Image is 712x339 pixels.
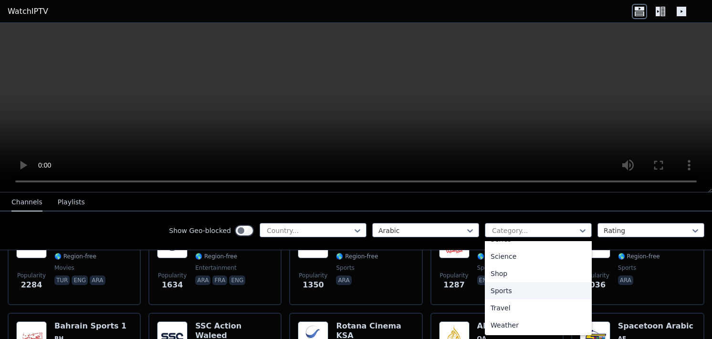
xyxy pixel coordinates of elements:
[485,299,592,317] div: Travel
[485,317,592,334] div: Weather
[54,321,126,331] h6: Bahrain Sports 1
[618,275,633,285] p: ara
[443,279,465,291] span: 1287
[299,272,327,279] span: Popularity
[303,279,324,291] span: 1350
[485,282,592,299] div: Sports
[58,193,85,212] button: Playlists
[618,321,693,331] h6: Spacetoon Arabic
[477,253,519,260] span: 🌎 Region-free
[8,6,48,17] a: WatchIPTV
[158,272,187,279] span: Popularity
[336,253,378,260] span: 🌎 Region-free
[54,264,74,272] span: movies
[618,264,636,272] span: sports
[485,265,592,282] div: Shop
[212,275,227,285] p: fra
[17,272,46,279] span: Popularity
[477,275,493,285] p: eng
[585,279,606,291] span: 1036
[162,279,183,291] span: 1634
[54,253,96,260] span: 🌎 Region-free
[195,264,237,272] span: entertainment
[229,275,245,285] p: eng
[90,275,105,285] p: ara
[336,264,354,272] span: sports
[440,272,469,279] span: Popularity
[195,275,210,285] p: ara
[581,272,609,279] span: Popularity
[336,275,351,285] p: ara
[11,193,42,212] button: Channels
[54,275,70,285] p: tur
[169,226,231,235] label: Show Geo-blocked
[72,275,88,285] p: eng
[21,279,42,291] span: 2284
[618,253,660,260] span: 🌎 Region-free
[477,321,520,331] h6: Al Jazeera
[477,264,495,272] span: sports
[485,248,592,265] div: Science
[195,253,237,260] span: 🌎 Region-free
